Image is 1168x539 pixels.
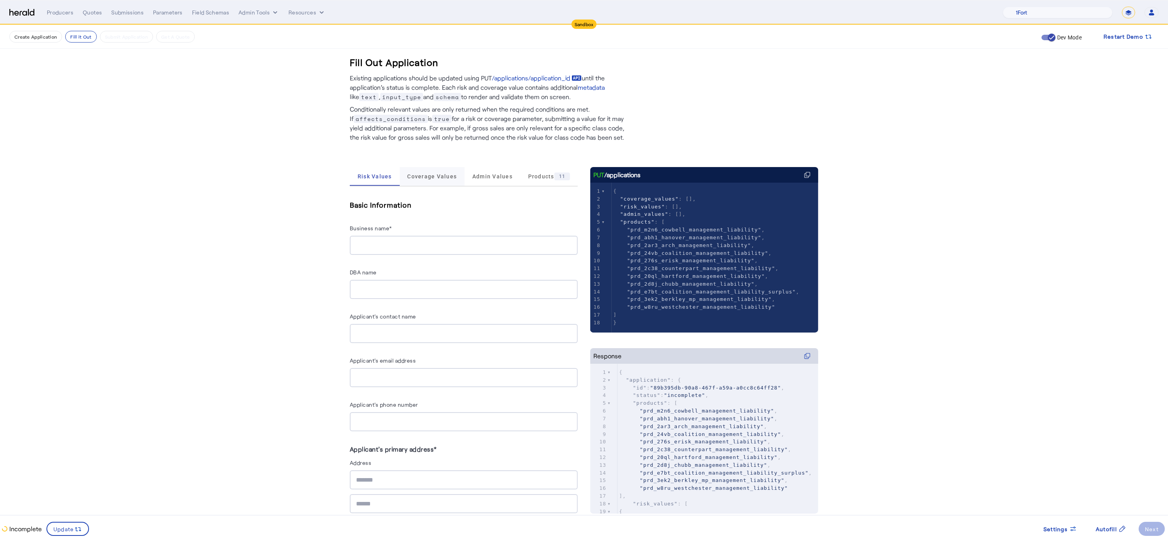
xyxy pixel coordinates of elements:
span: , [619,408,778,414]
span: "prd_abh1_hanover_management_liability" [640,416,774,422]
div: 1 [590,368,607,376]
span: ], [619,493,626,499]
span: , [619,477,788,483]
div: 16 [590,303,602,311]
a: metadata [578,83,605,92]
span: { [619,369,623,375]
span: "prd_24vb_coalition_management_liability" [640,431,781,437]
span: "status" [633,392,661,398]
span: "prd_2c38_counterpart_management_liability" [640,446,788,452]
span: : [], [613,204,682,210]
span: "prd_e7bt_coalition_management_liability_surplus" [640,470,809,476]
div: 19 [590,508,607,516]
herald-code-block: Response [590,348,818,498]
div: 3 [590,384,607,392]
div: 2 [590,376,607,384]
span: "prd_w8ru_westchester_management_liability" [640,485,788,491]
div: Response [593,351,621,361]
div: 7 [590,415,607,423]
span: , [613,273,768,279]
div: 17 [590,311,602,319]
span: "prd_276s_erisk_management_liability" [627,258,755,263]
span: , [619,470,812,476]
div: 15 [590,477,607,484]
span: Settings [1043,525,1068,533]
span: "prd_e7bt_coalition_management_liability_surplus" [627,289,796,295]
div: 18 [590,319,602,327]
div: Producers [47,9,73,16]
label: Applicant's contact name [350,313,416,320]
span: , [619,423,767,429]
span: "prd_m2n6_cowbell_management_liability" [627,227,761,233]
span: "prd_m2n6_cowbell_management_liability" [640,408,774,414]
div: 10 [590,438,607,446]
div: 4 [590,391,607,399]
span: "prd_3ek2_berkley_mp_management_liability" [627,296,772,302]
span: : { [619,377,681,383]
div: 11 [554,173,570,180]
span: , [613,296,775,302]
div: 13 [590,280,602,288]
span: , [613,227,765,233]
button: Get A Quote [156,31,195,43]
span: "coverage_values" [620,196,679,202]
button: Resources dropdown menu [288,9,326,16]
span: : , [619,392,709,398]
label: Business name* [350,225,392,231]
span: "prd_3ek2_berkley_mp_management_liability" [640,477,785,483]
span: "prd_20ql_hartford_management_liability" [627,273,765,279]
div: Sandbox [572,20,597,29]
span: "risk_values" [620,204,665,210]
div: 14 [590,469,607,477]
span: , [619,439,771,445]
span: , [613,235,765,240]
span: , [619,454,781,460]
span: , [619,462,771,468]
div: 4 [590,210,602,218]
button: internal dropdown menu [239,9,279,16]
span: "incomplete" [664,392,705,398]
span: , [619,416,778,422]
span: text [359,93,379,101]
span: "prd_w8ru_westchester_management_liability" [627,304,775,310]
span: , [613,250,772,256]
div: 18 [590,500,607,508]
div: 6 [590,226,602,234]
span: "prd_2ar3_arch_management_liability" [627,242,751,248]
span: Autofill [1096,525,1117,533]
span: "products" [633,400,667,406]
span: "prd_2ar3_arch_management_liability" [640,423,764,429]
span: affects_conditions [354,115,428,123]
label: DBA name [350,269,377,276]
div: 7 [590,234,602,242]
label: Applicant's email address [350,357,416,364]
div: 12 [590,454,607,461]
button: Restart Demo [1097,30,1159,44]
span: } [613,320,617,326]
span: , [613,289,799,295]
div: 9 [590,430,607,438]
p: Conditionally relevant values are only returned when the required conditions are met. If is for a... [350,101,631,142]
div: 8 [590,242,602,249]
button: Update [46,522,89,536]
span: ] [613,312,617,318]
button: Fill it Out [65,31,96,43]
div: 14 [590,288,602,296]
span: : [ [613,219,665,225]
div: 17 [590,492,607,500]
div: 11 [590,265,602,272]
span: , [613,281,758,287]
span: "prd_24vb_coalition_management_liability" [627,250,768,256]
span: "89b395db-90a8-467f-a59a-a0cc8c64ff28" [650,385,781,391]
span: Coverage Values [407,174,457,179]
div: /applications [593,170,641,180]
div: Field Schemas [192,9,230,16]
div: 9 [590,249,602,257]
div: 12 [590,272,602,280]
div: 1 [590,187,602,195]
span: , [619,431,785,437]
span: "prd_2c38_counterpart_management_liability" [627,265,775,271]
span: { [613,188,617,194]
button: Submit Application [100,31,153,43]
span: Products [528,173,570,180]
